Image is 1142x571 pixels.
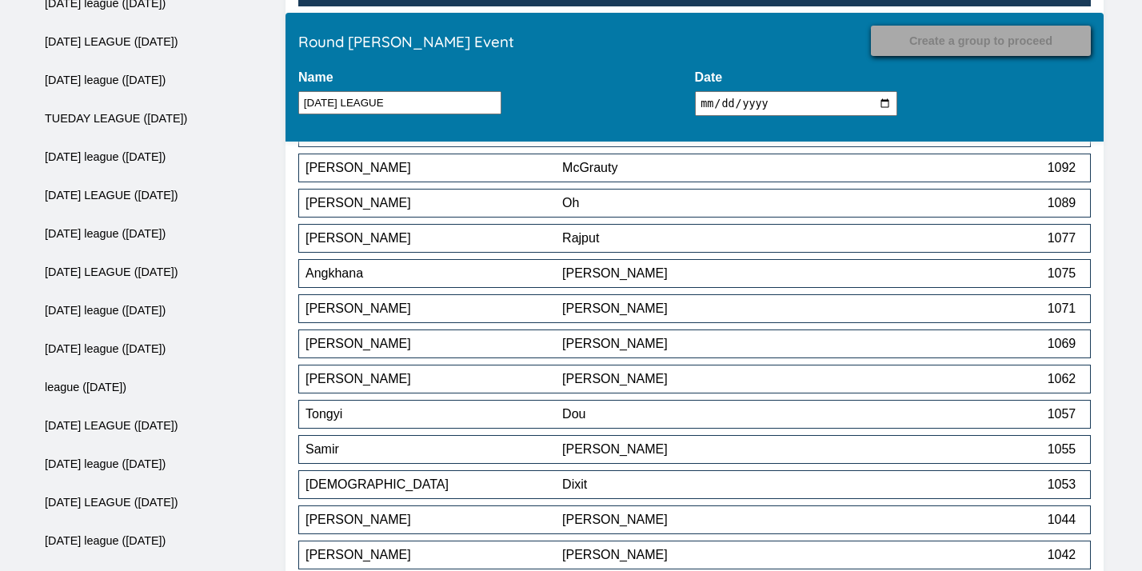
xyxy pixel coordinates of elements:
button: [DEMOGRAPHIC_DATA]Dixit1053 [298,470,1091,499]
div: 1092 [819,161,1076,175]
button: [DATE] LEAGUE ([DATE]) [38,29,185,54]
div: [PERSON_NAME] [305,513,562,527]
button: [PERSON_NAME]McGrauty1092 [298,154,1091,182]
button: [DATE] league ([DATE]) [38,67,172,93]
button: [DATE] LEAGUE ([DATE]) [38,182,185,208]
button: [DATE] league ([DATE]) [38,297,172,323]
div: [PERSON_NAME] [305,196,562,210]
button: [PERSON_NAME][PERSON_NAME]1042 [298,541,1091,569]
button: [PERSON_NAME]Rajput1077 [298,224,1091,253]
div: 1057 [819,407,1076,421]
div: Rajput [562,231,819,246]
div: [PERSON_NAME] [305,301,562,316]
button: Angkhana[PERSON_NAME]1075 [298,259,1091,288]
input: Create a group to proceed [871,26,1091,56]
input: Example: Friday League [298,91,501,114]
div: [PERSON_NAME] [562,372,819,386]
div: [PERSON_NAME] [305,337,562,351]
button: [PERSON_NAME][PERSON_NAME]1062 [298,365,1091,393]
button: [DATE] LEAGUE ([DATE]) [38,259,185,285]
button: TongyiDou1057 [298,400,1091,429]
div: [PERSON_NAME] [305,372,562,386]
button: [PERSON_NAME][PERSON_NAME]1071 [298,294,1091,323]
div: 1077 [819,231,1076,246]
button: [PERSON_NAME][PERSON_NAME]1069 [298,329,1091,358]
div: [PERSON_NAME] [305,161,562,175]
button: [PERSON_NAME]Oh1089 [298,189,1091,218]
div: Angkhana [305,266,562,281]
button: league ([DATE]) [38,374,133,400]
div: [PERSON_NAME] [305,231,562,246]
label: Name [298,70,695,85]
button: [DATE] league ([DATE]) [38,336,172,361]
div: 1075 [819,266,1076,281]
button: Samir[PERSON_NAME]1055 [298,435,1091,464]
div: McGrauty [562,161,819,175]
button: [DATE] LEAGUE ([DATE]) [38,489,185,515]
div: Tongyi [305,407,562,421]
div: Dou [562,407,819,421]
div: Oh [562,196,819,210]
button: [DATE] league ([DATE]) [38,528,172,553]
div: [PERSON_NAME] [305,548,562,562]
div: [PERSON_NAME] [562,337,819,351]
div: 1071 [819,301,1076,316]
button: [DATE] league ([DATE]) [38,221,172,246]
div: Dixit [562,477,819,492]
div: 1062 [819,372,1076,386]
button: [DATE] league ([DATE]) [38,451,172,477]
div: [PERSON_NAME] [562,548,819,562]
div: [PERSON_NAME] [562,442,819,457]
div: Samir [305,442,562,457]
div: [PERSON_NAME] [562,301,819,316]
div: 1053 [819,477,1076,492]
label: Date [695,70,1092,85]
div: [DEMOGRAPHIC_DATA] [305,477,562,492]
button: [DATE] league ([DATE]) [38,144,172,170]
div: 1044 [819,513,1076,527]
div: [PERSON_NAME] [562,266,819,281]
div: [PERSON_NAME] [562,513,819,527]
button: TUEDAY LEAGUE ([DATE]) [38,106,194,131]
div: 1089 [819,196,1076,210]
h3: Round [PERSON_NAME] Event [298,32,1091,51]
div: 1042 [819,548,1076,562]
div: 1055 [819,442,1076,457]
div: 1069 [819,337,1076,351]
button: [DATE] LEAGUE ([DATE]) [38,413,185,438]
button: [PERSON_NAME][PERSON_NAME]1044 [298,505,1091,534]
